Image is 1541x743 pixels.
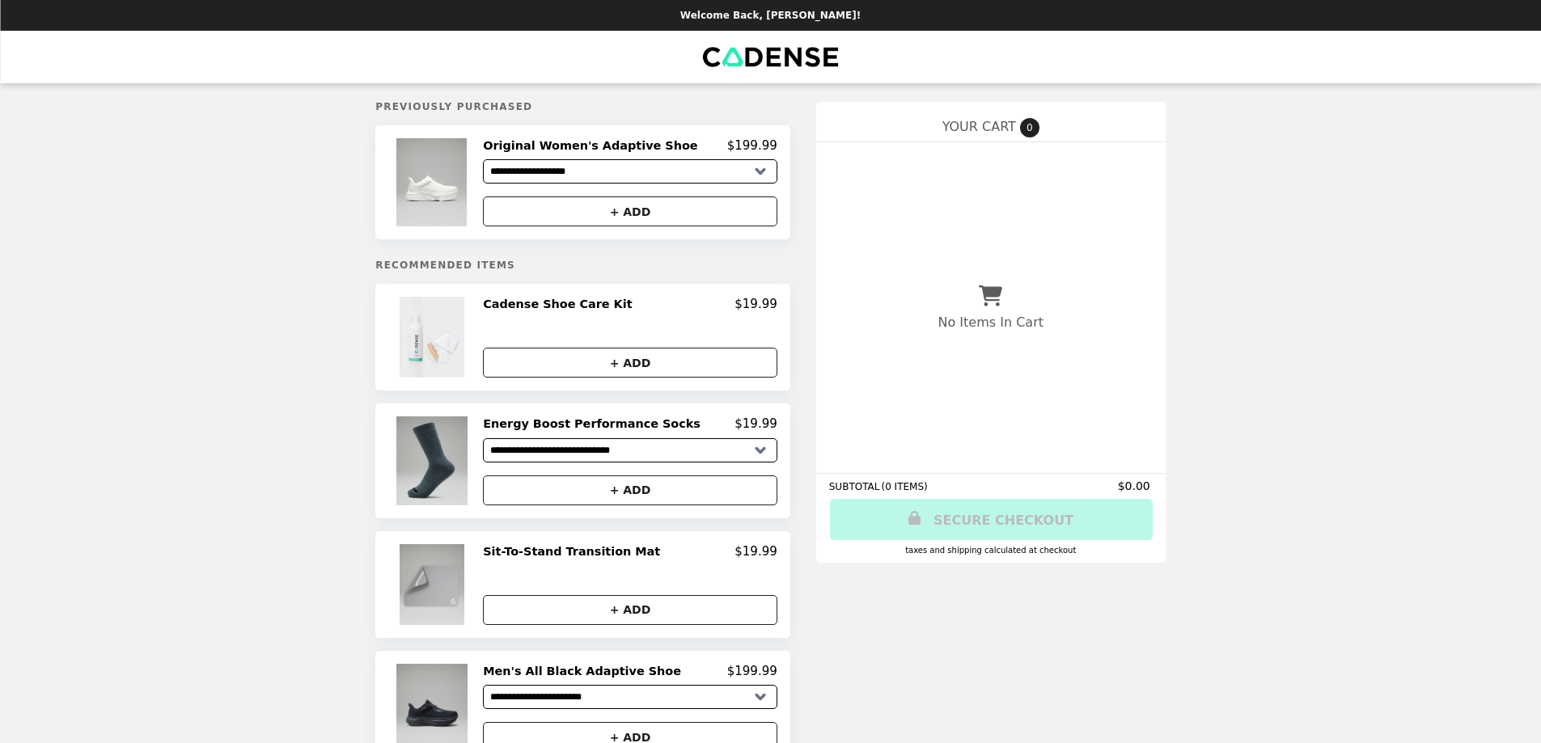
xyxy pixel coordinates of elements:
[1020,118,1039,137] span: 0
[483,348,777,378] button: + ADD
[396,138,471,226] img: Original Women's Adaptive Shoe
[483,544,667,559] h2: Sit-To-Stand Transition Mat
[483,416,707,431] h2: Energy Boost Performance Socks
[735,544,777,559] p: $19.99
[400,297,468,378] img: Cadense Shoe Care Kit
[483,685,777,709] select: Select a product variant
[375,260,790,271] h5: Recommended Items
[727,138,777,153] p: $199.99
[680,10,861,21] p: Welcome Back, [PERSON_NAME]!
[483,138,704,153] h2: Original Women's Adaptive Shoe
[1118,479,1153,492] span: $0.00
[483,297,638,311] h2: Cadense Shoe Care Kit
[400,544,468,625] img: Sit-To-Stand Transition Mat
[483,159,777,184] select: Select a product variant
[396,416,472,504] img: Energy Boost Performance Socks
[735,297,777,311] p: $19.99
[483,664,688,678] h2: Men's All Black Adaptive Shoe
[483,475,777,505] button: + ADD
[727,664,777,678] p: $199.99
[483,196,777,226] button: + ADD
[483,595,777,625] button: + ADD
[735,416,777,431] p: $19.99
[829,481,882,492] span: SUBTOTAL
[375,101,790,112] h5: Previously Purchased
[829,546,1153,555] div: Taxes and Shipping calculated at checkout
[942,119,1016,134] span: YOUR CART
[483,438,777,462] select: Select a product variant
[938,315,1044,330] p: No Items In Cart
[703,40,839,74] img: Brand Logo
[881,481,927,492] span: ( 0 ITEMS )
